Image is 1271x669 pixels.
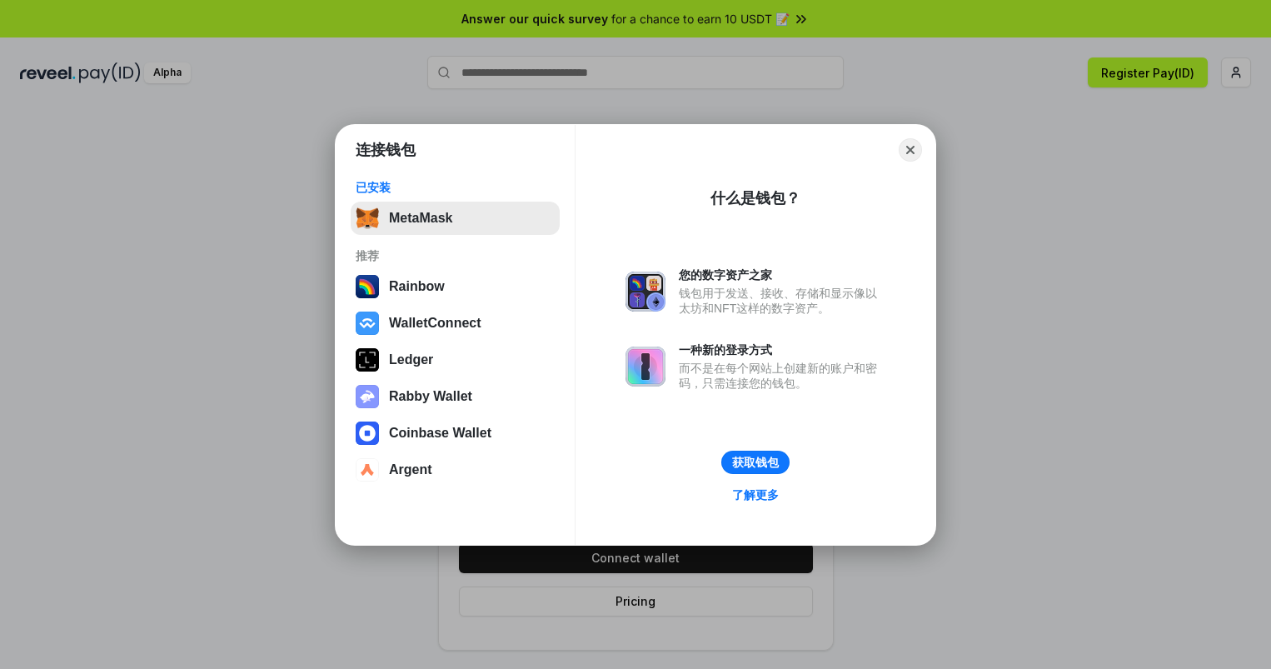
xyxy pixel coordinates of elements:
div: Coinbase Wallet [389,426,491,441]
img: svg+xml,%3Csvg%20xmlns%3D%22http%3A%2F%2Fwww.w3.org%2F2000%2Fsvg%22%20width%3D%2228%22%20height%3... [356,348,379,372]
img: svg+xml,%3Csvg%20xmlns%3D%22http%3A%2F%2Fwww.w3.org%2F2000%2Fsvg%22%20fill%3D%22none%22%20viewBox... [626,272,665,312]
div: 了解更多 [732,487,779,502]
h1: 连接钱包 [356,140,416,160]
img: svg+xml,%3Csvg%20width%3D%2228%22%20height%3D%2228%22%20viewBox%3D%220%200%2028%2028%22%20fill%3D... [356,312,379,335]
div: MetaMask [389,211,452,226]
button: Argent [351,453,560,487]
button: Coinbase Wallet [351,417,560,450]
button: WalletConnect [351,307,560,340]
button: Close [899,138,922,162]
img: svg+xml,%3Csvg%20width%3D%22120%22%20height%3D%22120%22%20viewBox%3D%220%200%20120%20120%22%20fil... [356,275,379,298]
button: Rabby Wallet [351,380,560,413]
img: svg+xml,%3Csvg%20xmlns%3D%22http%3A%2F%2Fwww.w3.org%2F2000%2Fsvg%22%20fill%3D%22none%22%20viewBox... [356,385,379,408]
div: 您的数字资产之家 [679,267,885,282]
button: Ledger [351,343,560,377]
div: 一种新的登录方式 [679,342,885,357]
button: 获取钱包 [721,451,790,474]
img: svg+xml,%3Csvg%20xmlns%3D%22http%3A%2F%2Fwww.w3.org%2F2000%2Fsvg%22%20fill%3D%22none%22%20viewBox... [626,347,665,387]
img: svg+xml,%3Csvg%20width%3D%2228%22%20height%3D%2228%22%20viewBox%3D%220%200%2028%2028%22%20fill%3D... [356,422,379,445]
div: 推荐 [356,248,555,263]
div: 而不是在每个网站上创建新的账户和密码，只需连接您的钱包。 [679,361,885,391]
div: 已安装 [356,180,555,195]
div: 什么是钱包？ [710,188,800,208]
img: svg+xml,%3Csvg%20fill%3D%22none%22%20height%3D%2233%22%20viewBox%3D%220%200%2035%2033%22%20width%... [356,207,379,230]
div: Ledger [389,352,433,367]
button: Rainbow [351,270,560,303]
div: 钱包用于发送、接收、存储和显示像以太坊和NFT这样的数字资产。 [679,286,885,316]
div: Rainbow [389,279,445,294]
div: 获取钱包 [732,455,779,470]
div: WalletConnect [389,316,481,331]
a: 了解更多 [722,484,789,506]
div: Argent [389,462,432,477]
button: MetaMask [351,202,560,235]
div: Rabby Wallet [389,389,472,404]
img: svg+xml,%3Csvg%20width%3D%2228%22%20height%3D%2228%22%20viewBox%3D%220%200%2028%2028%22%20fill%3D... [356,458,379,482]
